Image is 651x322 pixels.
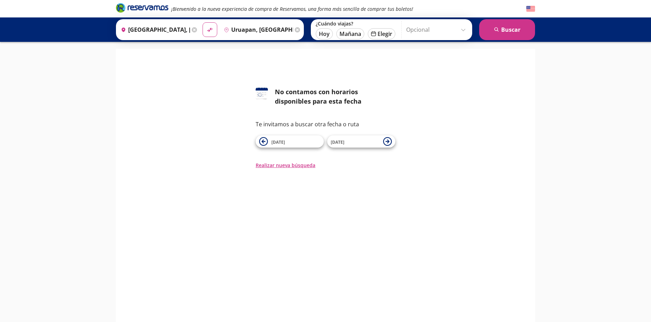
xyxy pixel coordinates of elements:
input: Opcional [406,21,469,38]
a: Brand Logo [116,2,168,15]
span: [DATE] [331,139,344,145]
button: Realizar nueva búsqueda [256,162,315,169]
button: [DATE] [327,135,395,148]
em: ¡Bienvenido a la nueva experiencia de compra de Reservamos, una forma más sencilla de comprar tus... [171,6,413,12]
button: [DATE] [256,135,324,148]
input: Buscar Origen [118,21,190,38]
button: Buscar [479,19,535,40]
button: English [526,5,535,13]
button: Mañana [336,28,364,39]
i: Brand Logo [116,2,168,13]
button: Elegir [368,28,395,39]
div: No contamos con horarios disponibles para esta fecha [275,87,395,106]
input: Buscar Destino [221,21,293,38]
span: [DATE] [271,139,285,145]
p: Te invitamos a buscar otra fecha o ruta [256,120,395,128]
label: ¿Cuándo viajas? [316,20,395,27]
button: Hoy [316,28,333,39]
